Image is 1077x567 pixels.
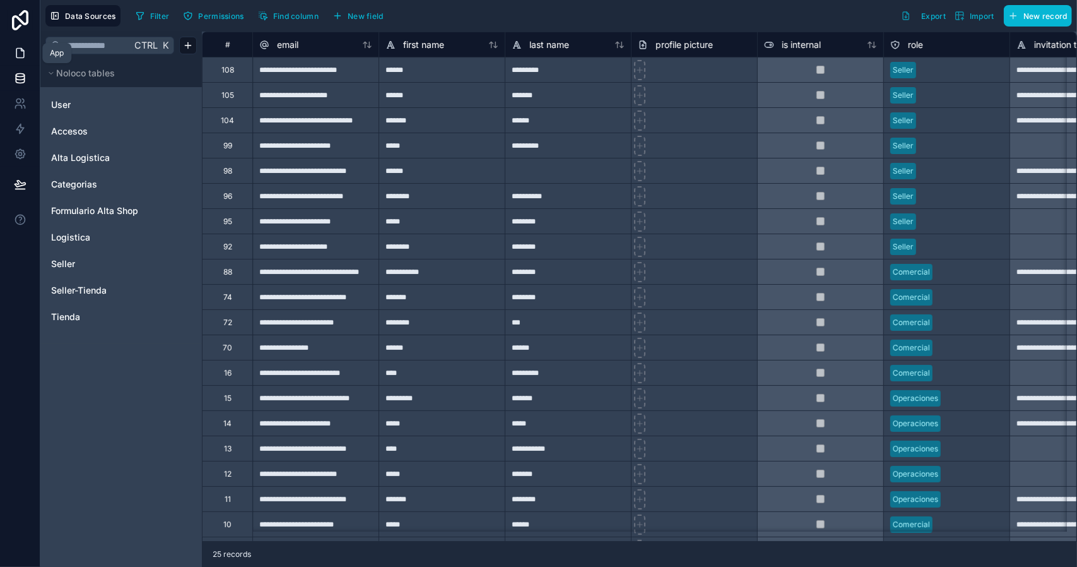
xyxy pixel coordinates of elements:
span: Data Sources [65,11,116,21]
button: Filter [131,6,174,25]
button: Data Sources [45,5,121,27]
div: Comercial [893,367,930,379]
div: 104 [221,116,234,126]
div: 70 [223,343,232,353]
div: Seller [893,241,914,253]
div: Accesos [45,121,197,141]
span: Formulario Alta Shop [51,205,138,217]
div: Formulario Alta Shop [45,201,197,221]
span: Permissions [198,11,244,21]
div: 105 [221,90,234,100]
span: Logistica [51,231,90,244]
button: Find column [254,6,323,25]
span: email [277,39,298,51]
button: Noloco tables [45,64,189,82]
div: Operaciones [893,418,938,429]
span: User [51,98,71,111]
span: role [908,39,923,51]
div: Comercial [893,292,930,303]
div: Seller [893,90,914,101]
div: Seller [893,191,914,202]
span: first name [403,39,444,51]
a: Seller-Tienda [51,284,153,297]
div: Seller [893,115,914,126]
span: Find column [273,11,319,21]
a: Permissions [179,6,253,25]
div: 11 [225,494,231,504]
a: Logistica [51,231,153,244]
span: 25 records [213,549,251,559]
div: 95 [223,217,232,227]
div: Alta Logistica [45,148,197,168]
span: Noloco tables [56,67,115,80]
button: Import [950,5,999,27]
span: Categorias [51,178,97,191]
a: Tienda [51,311,153,323]
span: Accesos [51,125,88,138]
span: Seller [51,258,75,270]
div: 13 [224,444,232,454]
a: Categorias [51,178,153,191]
div: Operaciones [893,443,938,455]
a: Seller [51,258,153,270]
a: User [51,98,153,111]
div: 15 [224,393,232,403]
div: # [212,40,243,49]
a: Accesos [51,125,153,138]
div: Comercial [893,519,930,530]
span: Filter [150,11,170,21]
span: is internal [782,39,821,51]
span: New field [348,11,384,21]
div: Comercial [893,317,930,328]
div: 88 [223,267,232,277]
div: 92 [223,242,232,252]
span: Ctrl [133,37,159,53]
span: New record [1023,11,1068,21]
div: Seller-Tienda [45,280,197,301]
button: Permissions [179,6,248,25]
div: Operaciones [893,393,938,404]
a: Alta Logistica [51,152,153,164]
span: Tienda [51,311,80,323]
span: Alta Logistica [51,152,110,164]
a: New record [999,5,1072,27]
div: Comercial [893,342,930,354]
div: Categorias [45,174,197,194]
div: App [50,48,64,58]
div: Operaciones [893,469,938,480]
span: last name [529,39,569,51]
div: Operaciones [893,494,938,505]
span: Seller-Tienda [51,284,107,297]
div: 74 [223,292,232,302]
div: 16 [224,368,232,378]
div: Tienda [45,307,197,327]
div: 108 [221,65,234,75]
span: profile picture [656,39,713,51]
div: Seller [893,216,914,227]
a: Formulario Alta Shop [51,205,153,217]
div: Comercial [893,266,930,278]
button: New field [328,6,388,25]
div: User [45,95,197,115]
div: 72 [223,318,232,328]
button: Export [897,5,950,27]
div: Seller [893,165,914,177]
div: 99 [223,141,232,151]
button: New record [1004,5,1072,27]
span: K [161,41,170,50]
div: 14 [223,419,232,429]
span: Export [921,11,946,21]
div: Seller [893,64,914,76]
div: Logistica [45,227,197,248]
div: Seller [45,254,197,274]
div: Seller [893,140,914,152]
span: Import [970,11,994,21]
div: 12 [224,469,232,479]
div: 10 [223,520,232,530]
div: 96 [223,191,232,201]
div: 98 [223,166,232,176]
